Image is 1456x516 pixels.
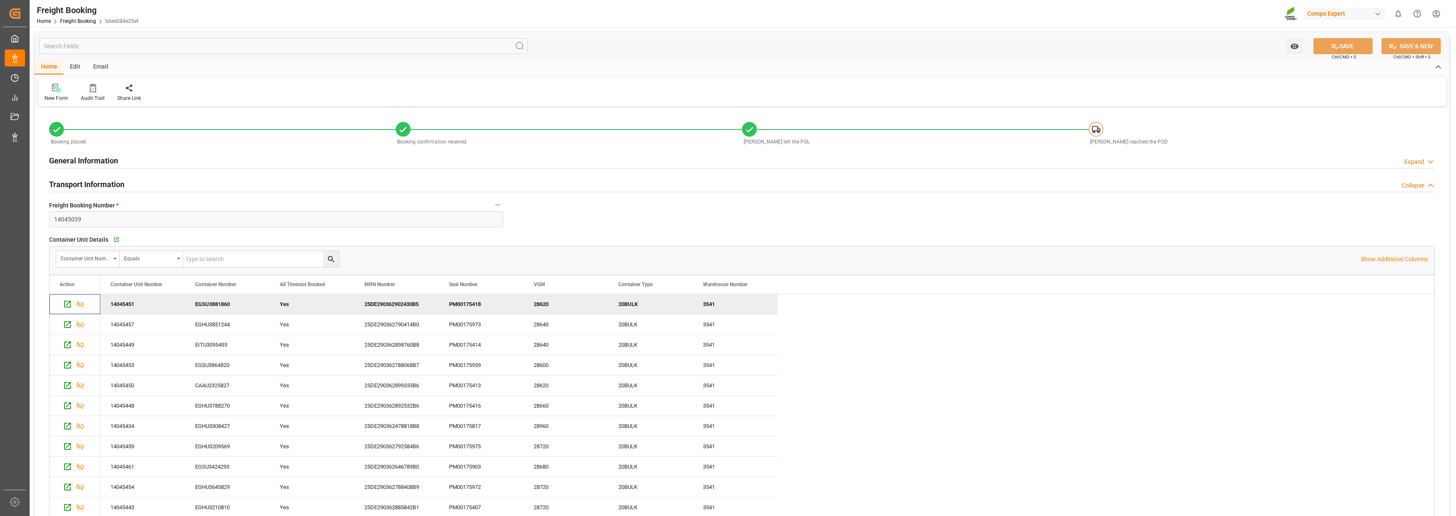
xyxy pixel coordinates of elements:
div: 28960 [524,416,608,436]
div: Yes [280,457,344,477]
div: EGHU3209569 [185,436,270,456]
div: Yes [280,335,344,355]
span: Ctrl/CMD + Shift + S [1393,54,1431,60]
input: Search Fields [39,38,528,54]
div: 25DE290362792584B6 [354,436,439,456]
span: Warehouse Number [703,281,747,287]
button: show 0 new notifications [1389,4,1408,23]
div: 14045434 [100,416,185,436]
div: 3541 [693,416,778,436]
div: PM00175413 [439,375,524,395]
div: PM00175973 [439,315,524,334]
div: 25DE290362892532B6 [354,396,439,416]
div: Yes [280,396,344,416]
a: Freight Booking [60,18,96,24]
div: PM00175418 [439,294,524,314]
div: Press SPACE to select this row. [100,335,778,355]
div: 20BULK [618,457,683,477]
span: [PERSON_NAME] reached the POD [1090,139,1168,145]
button: Freight Booking Number * [492,199,503,210]
div: Yes [280,477,344,497]
div: 14045457 [100,315,185,334]
div: 28720 [524,477,608,497]
button: SAVE [1313,38,1373,54]
div: PM00175975 [439,436,524,456]
button: SAVE & NEW [1382,38,1441,54]
div: PM00175817 [439,416,524,436]
div: 25DE290362902430B5 [354,294,439,314]
div: EGHU3851244 [185,315,270,334]
div: 20BULK [618,417,683,436]
span: [PERSON_NAME] left the POL [744,139,810,145]
button: Compo Expert [1304,6,1389,22]
input: Type to search [183,251,339,267]
button: open menu [120,251,183,267]
div: Press SPACE to select this row. [100,315,778,335]
span: Seal Number [449,281,477,287]
div: New Form [44,94,68,102]
div: EGHU3645829 [185,477,270,497]
div: Edit [63,60,87,75]
div: 14045449 [100,335,185,355]
div: Yes [280,356,344,375]
div: EGSU3881860 [185,294,270,314]
div: Container Unit Number [61,253,110,262]
div: Expand [1404,157,1424,166]
div: Press SPACE to select this row. [100,416,778,436]
div: PM00175972 [439,477,524,497]
div: Press SPACE to select this row. [50,315,100,335]
div: 3541 [693,375,778,395]
span: Booking placed [51,139,86,145]
span: Container Type [618,281,653,287]
span: Container Number [195,281,236,287]
div: Press SPACE to select this row. [100,477,778,497]
div: Home [35,60,63,75]
span: Freight Booking Number [49,201,119,210]
div: 25DE290362788408B9 [354,477,439,497]
div: PM00175959 [439,355,524,375]
div: 14045450 [100,375,185,395]
div: 20BULK [618,437,683,456]
div: 14045454 [100,477,185,497]
div: Press SPACE to select this row. [100,375,778,396]
div: Yes [280,315,344,334]
div: Press SPACE to select this row. [100,396,778,416]
div: 28640 [524,315,608,334]
div: Press SPACE to select this row. [100,355,778,375]
span: VGM [534,281,545,287]
div: EGHU3788270 [185,396,270,416]
div: Press SPACE to deselect this row. [100,294,778,315]
div: 20BULK [618,356,683,375]
div: 20BULK [618,376,683,395]
div: Yes [280,376,344,395]
div: EITU3095493 [185,335,270,355]
div: 25DE290362790414B0 [354,315,439,334]
div: Press SPACE to select this row. [50,416,100,436]
div: 14045461 [100,457,185,477]
div: 20BULK [618,315,683,334]
div: 14045448 [100,396,185,416]
div: 20BULK [618,335,683,355]
div: Press SPACE to deselect this row. [50,294,100,315]
div: 28680 [524,457,608,477]
div: Equals [124,253,174,262]
div: PM00175903 [439,457,524,477]
span: Ctrl/CMD + S [1332,54,1356,60]
span: Booking confirmation received [397,139,466,145]
div: Freight Booking [37,4,138,17]
div: 20BULK [618,396,683,416]
div: 25DE290362646789B0 [354,457,439,477]
div: CAAU2325827 [185,375,270,395]
button: Help Center [1408,4,1427,23]
div: Audit Trail [81,94,105,102]
div: 3541 [693,396,778,416]
div: 25DE290362899333B6 [354,375,439,395]
div: 20BULK [618,295,683,314]
div: 20BULK [618,477,683,497]
div: Press SPACE to select this row. [50,355,100,375]
div: Action [60,281,74,287]
div: 28620 [524,375,608,395]
div: 3541 [693,294,778,314]
div: 14045453 [100,355,185,375]
div: 3541 [693,457,778,477]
